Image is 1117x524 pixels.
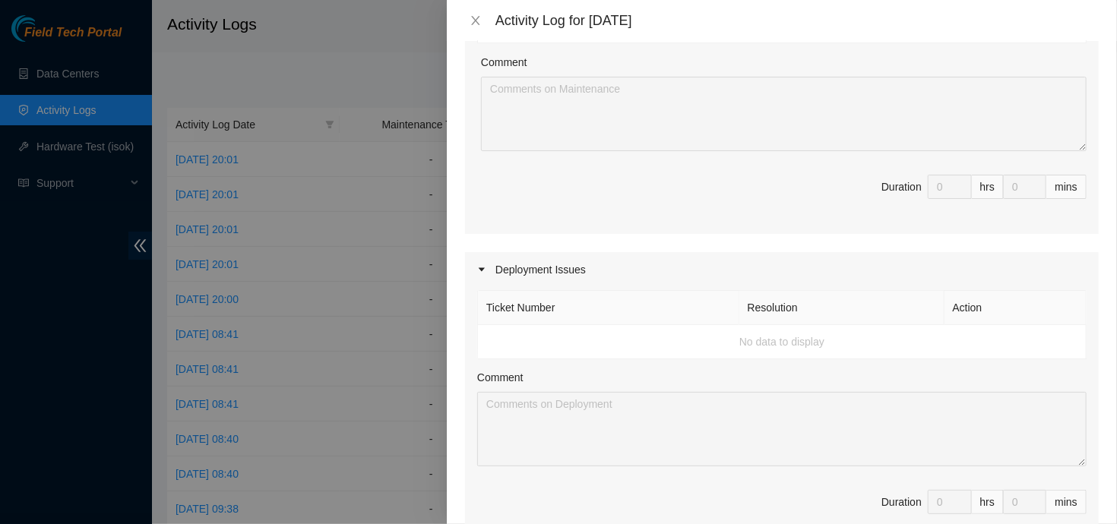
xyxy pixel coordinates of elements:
td: No data to display [478,325,1087,359]
label: Comment [481,54,527,71]
label: Comment [477,369,524,386]
span: caret-right [477,265,486,274]
th: Ticket Number [478,291,739,325]
button: Close [465,14,486,28]
div: mins [1046,490,1087,514]
div: mins [1046,175,1087,199]
div: hrs [972,175,1004,199]
div: Deployment Issues [465,252,1099,287]
div: Activity Log for [DATE] [495,12,1099,29]
th: Resolution [739,291,945,325]
div: hrs [972,490,1004,514]
th: Action [945,291,1087,325]
div: Duration [881,494,922,510]
span: close [470,14,482,27]
div: Duration [881,178,922,195]
textarea: Comment [477,392,1087,466]
textarea: Comment [481,77,1087,151]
